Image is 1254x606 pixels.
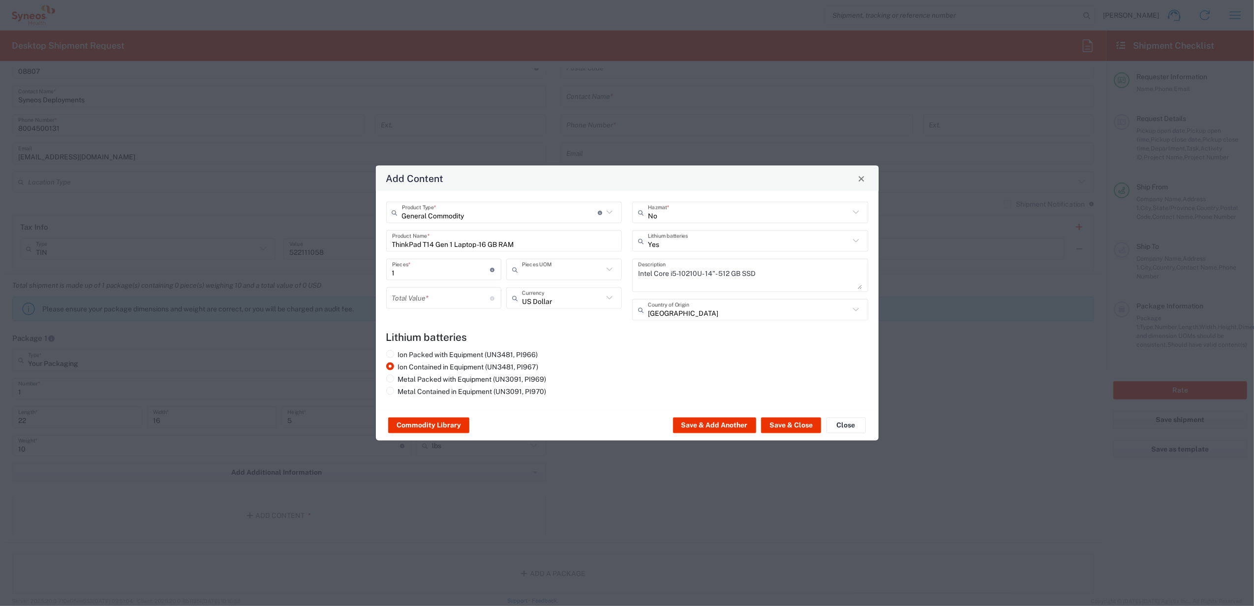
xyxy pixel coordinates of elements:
[673,418,756,433] button: Save & Add Another
[386,350,538,359] label: Ion Packed with Equipment (UN3481, PI966)
[386,375,547,384] label: Metal Packed with Equipment (UN3091, PI969)
[826,418,866,433] button: Close
[388,418,469,433] button: Commodity Library
[386,363,539,371] label: Ion Contained in Equipment (UN3481, PI967)
[761,418,821,433] button: Save & Close
[386,387,547,396] label: Metal Contained in Equipment (UN3091, PI970)
[386,171,443,185] h4: Add Content
[386,331,868,343] h4: Lithium batteries
[855,172,868,185] button: Close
